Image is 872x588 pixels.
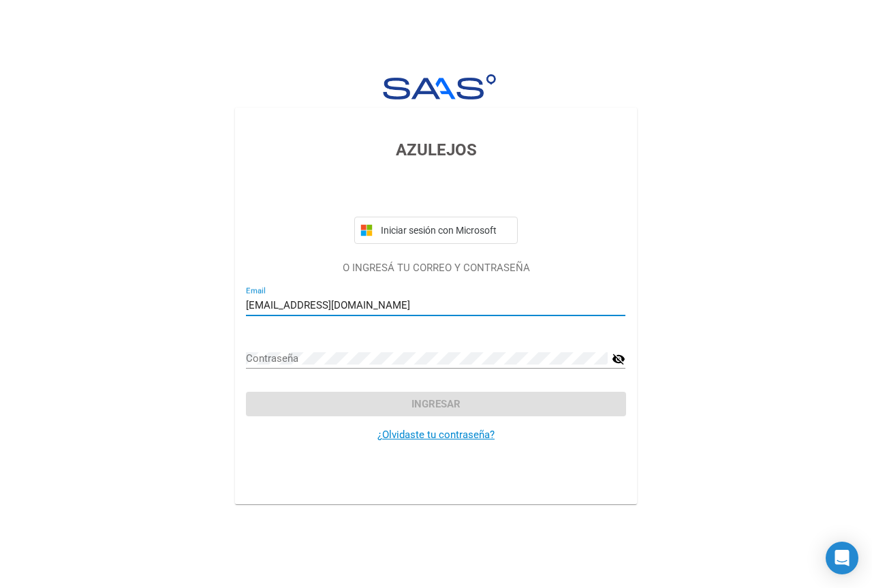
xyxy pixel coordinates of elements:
[246,138,625,162] h3: AZULEJOS
[411,398,461,410] span: Ingresar
[378,225,512,236] span: Iniciar sesión con Microsoft
[377,429,495,441] a: ¿Olvidaste tu contraseña?
[246,260,625,276] p: O INGRESÁ TU CORREO Y CONTRASEÑA
[246,392,625,416] button: Ingresar
[826,542,858,574] div: Open Intercom Messenger
[354,217,518,244] button: Iniciar sesión con Microsoft
[612,351,625,367] mat-icon: visibility_off
[347,177,525,207] iframe: Botón Iniciar sesión con Google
